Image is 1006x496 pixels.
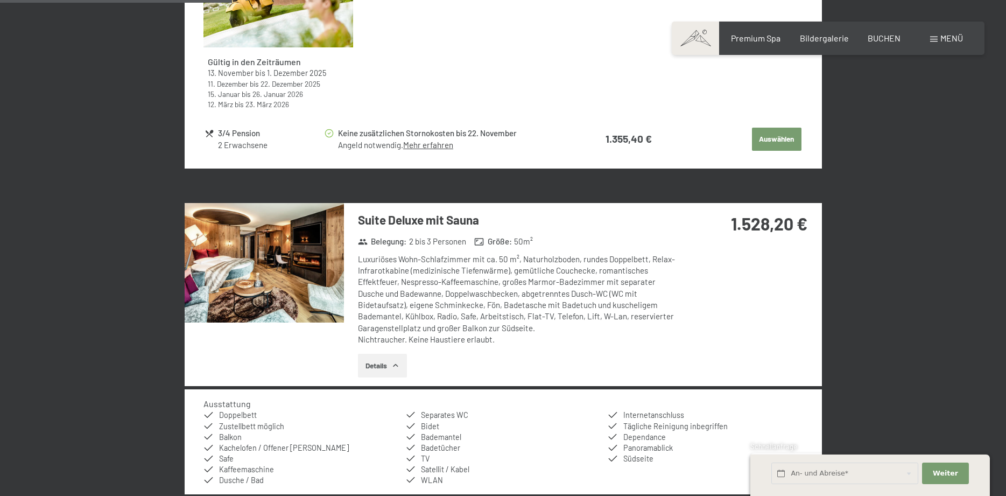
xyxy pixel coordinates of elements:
span: Panoramablick [623,443,673,452]
time: 13.11.2025 [208,68,254,78]
span: Dependance [623,432,666,442]
time: 12.03.2026 [208,100,233,109]
span: Menü [940,33,963,43]
h3: Suite Deluxe mit Sauna [358,212,678,228]
span: WLAN [421,476,443,485]
time: 15.01.2026 [208,89,240,99]
a: Mehr erfahren [403,140,453,150]
div: Luxuriöses Wohn-Schlafzimmer mit ca. 50 m², Naturholzboden, rundes Doppelbett, Relax-Infrarotkabi... [358,254,678,345]
span: TV [421,454,430,463]
div: bis [208,68,349,79]
a: Premium Spa [731,33,780,43]
span: Südseite [623,454,653,463]
div: 2 Erwachsene [218,139,323,151]
div: Angeld notwendig. [338,139,562,151]
button: Details [358,354,407,378]
time: 23.03.2026 [245,100,289,109]
span: Satellit / Kabel [421,465,469,474]
span: Balkon [219,432,242,442]
span: Einwilligung Marketing* [400,274,489,285]
span: 1 [749,470,752,479]
strong: Gültig in den Zeiträumen [208,57,301,67]
div: Keine zusätzlichen Stornokosten bis 22. November [338,127,562,139]
span: 2 bis 3 Personen [409,236,466,247]
time: 01.12.2025 [267,68,326,78]
strong: Größe : [474,236,512,247]
strong: 1.355,40 € [606,132,652,145]
span: Badetücher [421,443,460,452]
div: bis [208,99,349,109]
span: Doppelbett [219,410,257,420]
span: Zustellbett möglich [219,422,284,431]
span: Schnellanfrage [750,442,797,451]
h4: Ausstattung [203,399,251,409]
strong: 1.528,20 € [731,213,807,234]
span: Internetanschluss [623,410,684,420]
span: 50 m² [514,236,533,247]
span: Weiter [933,469,958,478]
span: Dusche / Bad [219,476,264,485]
span: Safe [219,454,234,463]
div: bis [208,79,349,89]
time: 22.12.2025 [261,79,320,88]
div: bis [208,89,349,99]
time: 26.01.2026 [252,89,303,99]
img: mss_renderimg.php [185,203,344,323]
span: Kaffeemaschine [219,465,274,474]
span: Kachelofen / Offener [PERSON_NAME] [219,443,349,452]
button: Weiter [922,463,968,485]
a: BUCHEN [868,33,901,43]
span: Tägliche Reinigung inbegriffen [623,422,728,431]
div: 3/4 Pension [218,127,323,139]
button: Auswählen [752,128,801,151]
a: Bildergalerie [800,33,849,43]
span: Bidet [421,422,439,431]
strong: Belegung : [358,236,407,247]
time: 11.12.2025 [208,79,248,88]
span: Bademantel [421,432,461,442]
span: Separates WC [421,410,468,420]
